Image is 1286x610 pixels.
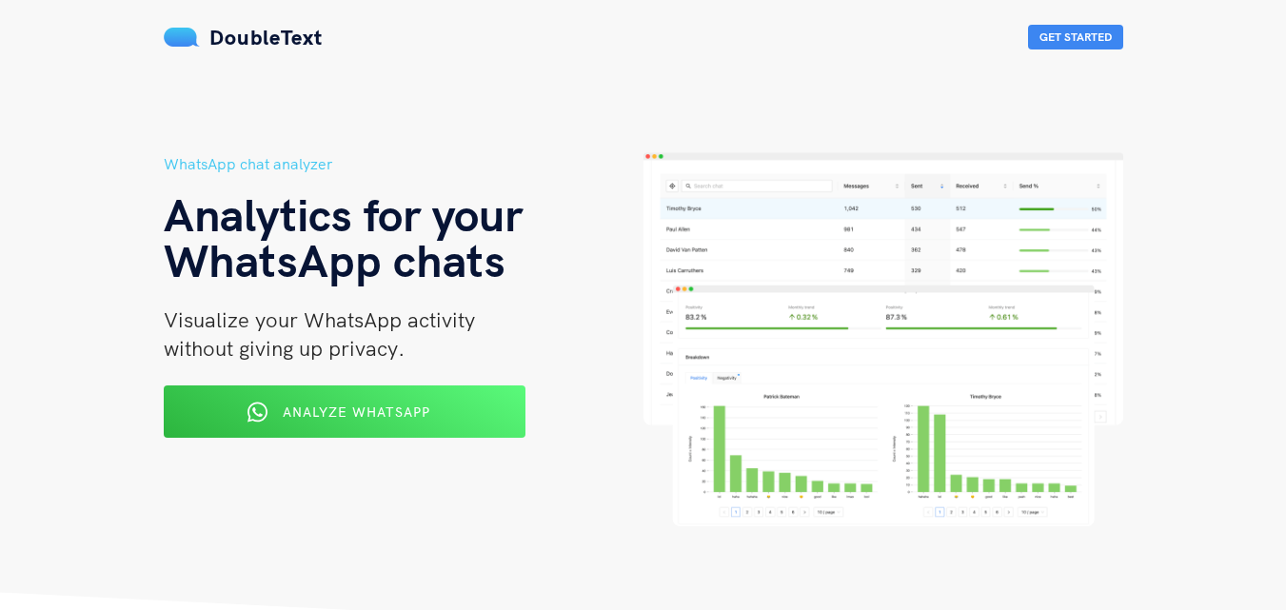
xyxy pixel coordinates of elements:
[164,385,525,438] button: Analyze WhatsApp
[1028,25,1123,49] button: Get Started
[164,152,643,176] h5: WhatsApp chat analyzer
[164,410,525,427] a: Analyze WhatsApp
[164,28,200,47] img: mS3x8y1f88AAAAABJRU5ErkJggg==
[164,24,323,50] a: DoubleText
[164,306,475,333] span: Visualize your WhatsApp activity
[164,231,505,288] span: WhatsApp chats
[164,186,523,243] span: Analytics for your
[164,335,405,362] span: without giving up privacy.
[283,403,430,421] span: Analyze WhatsApp
[209,24,323,50] span: DoubleText
[643,152,1123,526] img: hero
